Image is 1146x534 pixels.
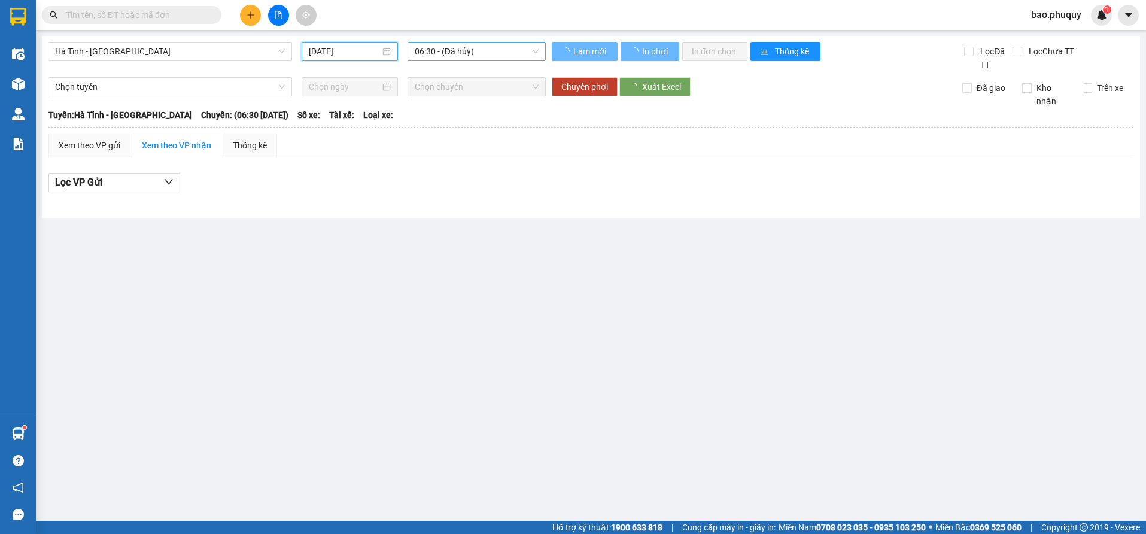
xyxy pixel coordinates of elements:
[240,5,261,26] button: plus
[10,8,26,26] img: logo-vxr
[12,48,25,60] img: warehouse-icon
[13,509,24,520] span: message
[164,177,174,187] span: down
[13,455,24,466] span: question-circle
[23,426,26,429] sup: 1
[552,42,618,61] button: Làm mới
[671,521,673,534] span: |
[682,42,747,61] button: In đơn chọn
[975,45,1013,71] span: Lọc Đã TT
[561,47,572,56] span: loading
[297,108,320,122] span: Số xe:
[12,138,25,150] img: solution-icon
[1105,5,1109,14] span: 1
[415,78,539,96] span: Chọn chuyến
[642,45,670,58] span: In phơi
[1092,81,1128,95] span: Trên xe
[296,5,317,26] button: aim
[12,108,25,120] img: warehouse-icon
[50,11,58,19] span: search
[929,525,932,530] span: ⚪️
[48,173,180,192] button: Lọc VP Gửi
[1031,521,1032,534] span: |
[552,521,662,534] span: Hỗ trợ kỹ thuật:
[760,47,770,57] span: bar-chart
[142,139,211,152] div: Xem theo VP nhận
[1096,10,1107,20] img: icon-new-feature
[59,139,120,152] div: Xem theo VP gửi
[309,80,380,93] input: Chọn ngày
[1103,5,1111,14] sup: 1
[55,78,285,96] span: Chọn tuyến
[621,42,679,61] button: In phơi
[233,139,267,152] div: Thống kê
[972,81,1010,95] span: Đã giao
[55,43,285,60] span: Hà Tĩnh - Hà Nội
[247,11,255,19] span: plus
[619,77,691,96] button: Xuất Excel
[12,78,25,90] img: warehouse-icon
[48,110,192,120] b: Tuyến: Hà Tĩnh - [GEOGRAPHIC_DATA]
[573,45,608,58] span: Làm mới
[1080,523,1088,532] span: copyright
[12,427,25,440] img: warehouse-icon
[66,8,207,22] input: Tìm tên, số ĐT hoặc mã đơn
[309,45,380,58] input: 14/09/2025
[1032,81,1074,108] span: Kho nhận
[1118,5,1139,26] button: caret-down
[1022,7,1091,22] span: bao.phuquy
[682,521,776,534] span: Cung cấp máy in - giấy in:
[415,43,539,60] span: 06:30 - (Đã hủy)
[775,45,811,58] span: Thống kê
[779,521,926,534] span: Miền Nam
[552,77,618,96] button: Chuyển phơi
[201,108,288,122] span: Chuyến: (06:30 [DATE])
[329,108,354,122] span: Tài xế:
[935,521,1022,534] span: Miền Bắc
[816,523,926,532] strong: 0708 023 035 - 0935 103 250
[13,482,24,493] span: notification
[970,523,1022,532] strong: 0369 525 060
[1123,10,1134,20] span: caret-down
[302,11,310,19] span: aim
[268,5,289,26] button: file-add
[55,175,102,190] span: Lọc VP Gửi
[1024,45,1076,58] span: Lọc Chưa TT
[750,42,820,61] button: bar-chartThống kê
[363,108,393,122] span: Loại xe:
[274,11,282,19] span: file-add
[630,47,640,56] span: loading
[611,523,662,532] strong: 1900 633 818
